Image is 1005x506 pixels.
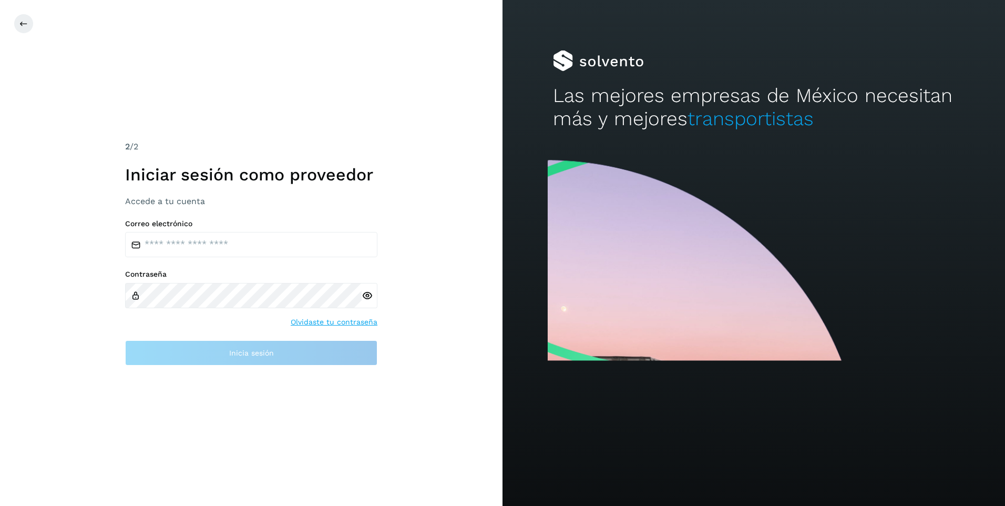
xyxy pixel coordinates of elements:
h1: Iniciar sesión como proveedor [125,165,377,185]
span: Inicia sesión [229,349,274,357]
span: transportistas [688,107,814,130]
h3: Accede a tu cuenta [125,196,377,206]
a: Olvidaste tu contraseña [291,317,377,328]
label: Correo electrónico [125,219,377,228]
span: 2 [125,141,130,151]
button: Inicia sesión [125,340,377,366]
h2: Las mejores empresas de México necesitan más y mejores [553,84,955,131]
label: Contraseña [125,270,377,279]
div: /2 [125,140,377,153]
